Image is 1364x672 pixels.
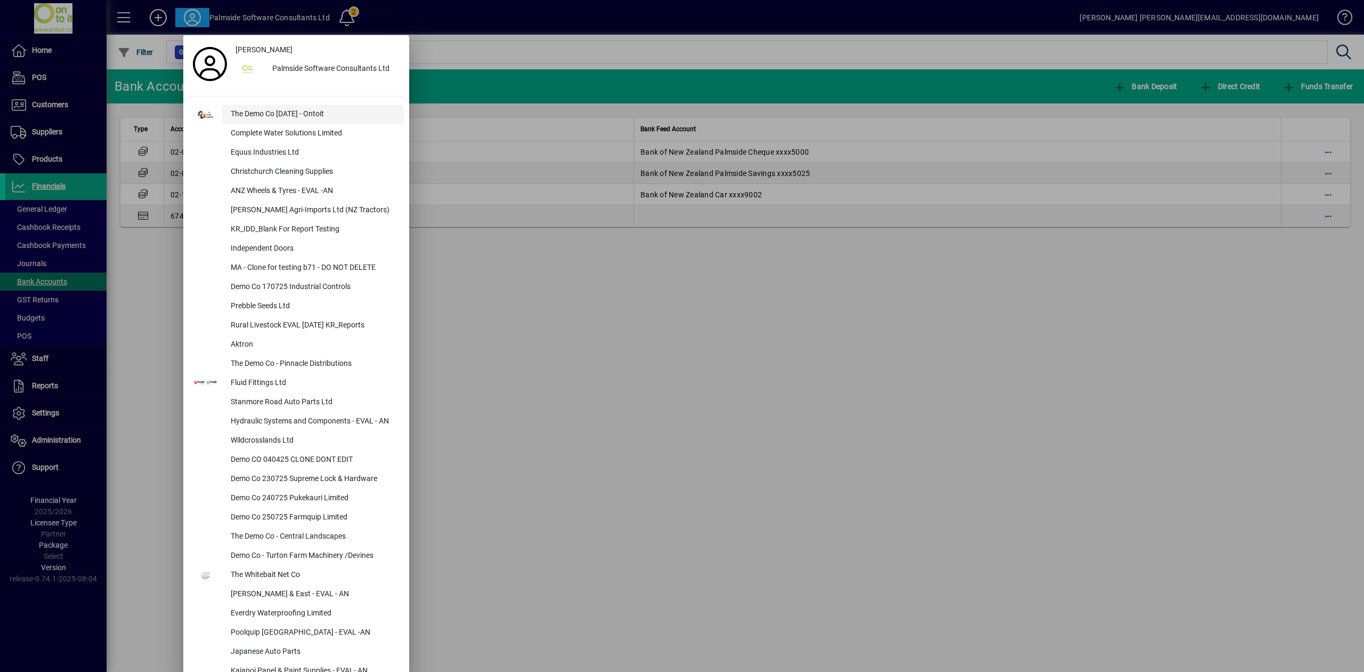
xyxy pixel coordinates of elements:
a: Profile [189,54,231,74]
button: KR_IDD_Blank For Report Testing [189,220,404,239]
button: Independent Doors [189,239,404,259]
div: The Demo Co - Pinnacle Distributions [222,355,404,374]
button: Everdry Waterproofing Limited [189,604,404,623]
div: Demo CO 040425 CLONE DONT EDIT [222,451,404,470]
div: Complete Water Solutions Limited [222,124,404,143]
button: [PERSON_NAME] & East - EVAL - AN [189,585,404,604]
button: The Demo Co - Pinnacle Distributions [189,355,404,374]
span: [PERSON_NAME] [236,44,293,55]
button: Poolquip [GEOGRAPHIC_DATA] - EVAL -AN [189,623,404,643]
a: [PERSON_NAME] [231,41,404,60]
button: Fluid Fittings Ltd [189,374,404,393]
div: Independent Doors [222,239,404,259]
button: Prebble Seeds Ltd [189,297,404,316]
div: Equus Industries Ltd [222,143,404,163]
button: The Whitebait Net Co [189,566,404,585]
button: Equus Industries Ltd [189,143,404,163]
button: Demo Co 250725 Farmquip Limited [189,508,404,527]
div: Demo Co 250725 Farmquip Limited [222,508,404,527]
button: Palmside Software Consultants Ltd [231,60,404,79]
button: ANZ Wheels & Tyres - EVAL -AN [189,182,404,201]
div: Demo Co 230725 Supreme Lock & Hardware [222,470,404,489]
div: The Whitebait Net Co [222,566,404,585]
button: Demo Co 240725 Pukekauri Limited [189,489,404,508]
div: The Demo Co [DATE] - Ontoit [222,105,404,124]
button: Japanese Auto Parts [189,643,404,662]
button: Rural Livestock EVAL [DATE] KR_Reports [189,316,404,335]
div: Demo Co 170725 Industrial Controls [222,278,404,297]
button: Wildcrosslands Ltd [189,431,404,451]
div: Aktron [222,335,404,355]
button: The Demo Co - Central Landscapes [189,527,404,547]
button: Hydraulic Systems and Components - EVAL - AN [189,412,404,431]
button: Demo Co 230725 Supreme Lock & Hardware [189,470,404,489]
div: Christchurch Cleaning Supplies [222,163,404,182]
button: Christchurch Cleaning Supplies [189,163,404,182]
div: ANZ Wheels & Tyres - EVAL -AN [222,182,404,201]
button: Stanmore Road Auto Parts Ltd [189,393,404,412]
button: [PERSON_NAME] Agri-Imports Ltd (NZ Tractors) [189,201,404,220]
div: Hydraulic Systems and Components - EVAL - AN [222,412,404,431]
div: Rural Livestock EVAL [DATE] KR_Reports [222,316,404,335]
div: Prebble Seeds Ltd [222,297,404,316]
button: Aktron [189,335,404,355]
div: Everdry Waterproofing Limited [222,604,404,623]
div: KR_IDD_Blank For Report Testing [222,220,404,239]
button: Demo Co - Turton Farm Machinery /Devines [189,547,404,566]
div: Fluid Fittings Ltd [222,374,404,393]
button: Demo CO 040425 CLONE DONT EDIT [189,451,404,470]
div: Japanese Auto Parts [222,643,404,662]
button: Complete Water Solutions Limited [189,124,404,143]
div: Demo Co 240725 Pukekauri Limited [222,489,404,508]
div: Stanmore Road Auto Parts Ltd [222,393,404,412]
div: MA - Clone for testing b71 - DO NOT DELETE [222,259,404,278]
div: [PERSON_NAME] Agri-Imports Ltd (NZ Tractors) [222,201,404,220]
button: The Demo Co [DATE] - Ontoit [189,105,404,124]
div: Palmside Software Consultants Ltd [264,60,404,79]
div: [PERSON_NAME] & East - EVAL - AN [222,585,404,604]
div: The Demo Co - Central Landscapes [222,527,404,547]
button: MA - Clone for testing b71 - DO NOT DELETE [189,259,404,278]
button: Demo Co 170725 Industrial Controls [189,278,404,297]
div: Wildcrosslands Ltd [222,431,404,451]
div: Demo Co - Turton Farm Machinery /Devines [222,547,404,566]
div: Poolquip [GEOGRAPHIC_DATA] - EVAL -AN [222,623,404,643]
